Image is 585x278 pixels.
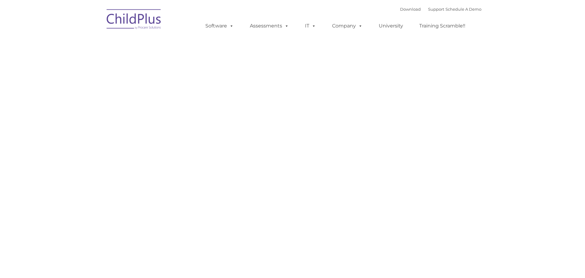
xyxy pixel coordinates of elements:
[400,7,481,12] font: |
[244,20,295,32] a: Assessments
[400,7,421,12] a: Download
[326,20,369,32] a: Company
[199,20,240,32] a: Software
[104,5,165,35] img: ChildPlus by Procare Solutions
[413,20,471,32] a: Training Scramble!!
[299,20,322,32] a: IT
[373,20,409,32] a: University
[428,7,444,12] a: Support
[445,7,481,12] a: Schedule A Demo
